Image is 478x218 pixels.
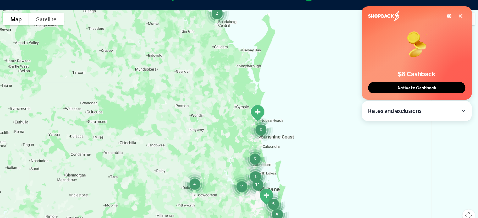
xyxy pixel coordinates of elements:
[180,169,209,198] div: 4
[29,13,64,25] button: Show satellite imagery
[227,172,256,201] div: 2
[256,185,277,208] div: Beenleigh
[247,102,268,124] div: Noosa Civic
[246,115,275,144] div: 3
[241,162,270,191] div: 10
[3,13,29,25] button: Show street map
[240,144,269,173] div: 3
[243,170,272,199] div: 11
